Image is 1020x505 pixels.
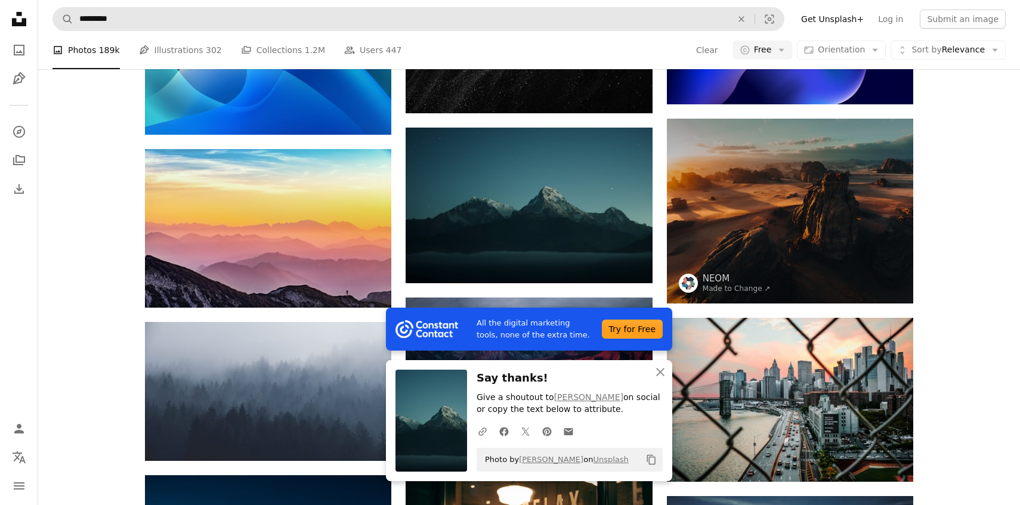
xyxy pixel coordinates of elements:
a: Home — Unsplash [7,7,31,33]
a: All the digital marketing tools, none of the extra time.Try for Free [386,308,672,351]
img: landscape photography of mountains [145,149,391,308]
form: Find visuals sitewide [52,7,784,31]
a: Share on Pinterest [536,419,558,443]
img: file-1754318165549-24bf788d5b37 [395,320,458,338]
span: Photo by on [479,450,629,469]
span: 447 [386,44,402,57]
a: an aerial view of a desert with rocks and sand [667,206,913,216]
img: Go to NEOM's profile [679,274,698,293]
button: Free [733,41,793,60]
button: Clear [696,41,719,60]
a: Download History [7,177,31,201]
button: Orientation [797,41,886,60]
button: Visual search [755,8,784,30]
button: Menu [7,474,31,498]
button: Submit an image [920,10,1006,29]
span: Orientation [818,45,865,54]
a: landscape photography of mountains [145,223,391,234]
a: Log in / Sign up [7,417,31,441]
button: Clear [728,8,755,30]
button: Sort byRelevance [891,41,1006,60]
a: Log in [871,10,910,29]
a: Share over email [558,419,579,443]
a: Users 447 [344,31,401,69]
a: Made to Change ↗ [703,284,771,293]
a: silhouette of mountains during nigh time photography [406,200,652,210]
a: Get Unsplash+ [794,10,871,29]
a: blue and white heart illustration [145,60,391,71]
a: Unsplash [593,455,628,464]
a: gray concrete building near body of water under gray and white sky [667,394,913,405]
a: Illustrations [7,67,31,91]
button: Search Unsplash [53,8,73,30]
a: [PERSON_NAME] [519,455,583,464]
a: Photos [7,38,31,62]
a: Illustrations 302 [139,31,222,69]
img: an aerial view of a desert with rocks and sand [667,119,913,303]
a: [PERSON_NAME] [554,392,623,402]
a: Share on Facebook [493,419,515,443]
a: silhouette of trees covered by fog [145,386,391,396]
a: Collections 1.2M [241,31,325,69]
button: Copy to clipboard [641,450,662,470]
a: Explore [7,120,31,144]
a: NEOM [703,272,771,284]
span: 1.2M [305,44,325,57]
span: Free [754,44,772,56]
img: gray concrete building near body of water under gray and white sky [667,318,913,482]
img: aerial photo of brown moutains [406,298,652,462]
a: Share on Twitter [515,419,536,443]
h3: Say thanks! [477,370,663,387]
span: All the digital marketing tools, none of the extra time. [477,317,592,341]
span: Relevance [911,44,985,56]
p: Give a shoutout to on social or copy the text below to attribute. [477,392,663,416]
button: Language [7,445,31,469]
span: 302 [206,44,222,57]
img: silhouette of mountains during nigh time photography [406,128,652,283]
img: silhouette of trees covered by fog [145,322,391,460]
a: Collections [7,148,31,172]
div: Try for Free [602,320,663,339]
span: Sort by [911,45,941,54]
